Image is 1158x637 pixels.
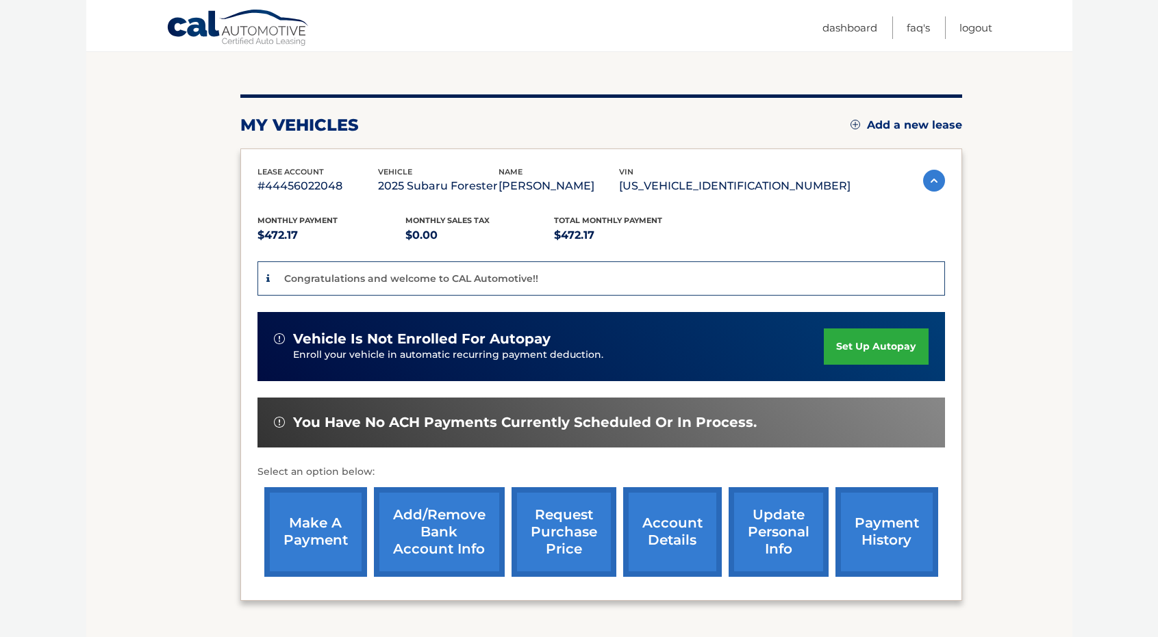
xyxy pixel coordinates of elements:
[851,120,860,129] img: add.svg
[554,226,703,245] p: $472.17
[405,216,490,225] span: Monthly sales Tax
[293,414,757,431] span: You have no ACH payments currently scheduled or in process.
[257,464,945,480] p: Select an option below:
[374,487,505,577] a: Add/Remove bank account info
[240,115,359,135] h2: my vehicles
[274,333,285,344] img: alert-white.svg
[729,487,829,577] a: update personal info
[959,16,992,39] a: Logout
[907,16,930,39] a: FAQ's
[257,226,406,245] p: $472.17
[923,170,945,192] img: accordion-active.svg
[851,118,962,132] a: Add a new lease
[623,487,722,577] a: account details
[257,167,324,177] span: lease account
[378,177,499,196] p: 2025 Subaru Forester
[619,177,851,196] p: [US_VEHICLE_IDENTIFICATION_NUMBER]
[257,177,378,196] p: #44456022048
[166,9,310,49] a: Cal Automotive
[619,167,633,177] span: vin
[257,216,338,225] span: Monthly Payment
[554,216,662,225] span: Total Monthly Payment
[284,272,538,285] p: Congratulations and welcome to CAL Automotive!!
[822,16,877,39] a: Dashboard
[499,177,619,196] p: [PERSON_NAME]
[264,487,367,577] a: make a payment
[512,487,616,577] a: request purchase price
[293,330,551,348] span: vehicle is not enrolled for autopay
[835,487,938,577] a: payment history
[378,167,412,177] span: vehicle
[293,348,825,363] p: Enroll your vehicle in automatic recurring payment deduction.
[499,167,523,177] span: name
[405,226,554,245] p: $0.00
[824,328,928,365] a: set up autopay
[274,417,285,428] img: alert-white.svg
